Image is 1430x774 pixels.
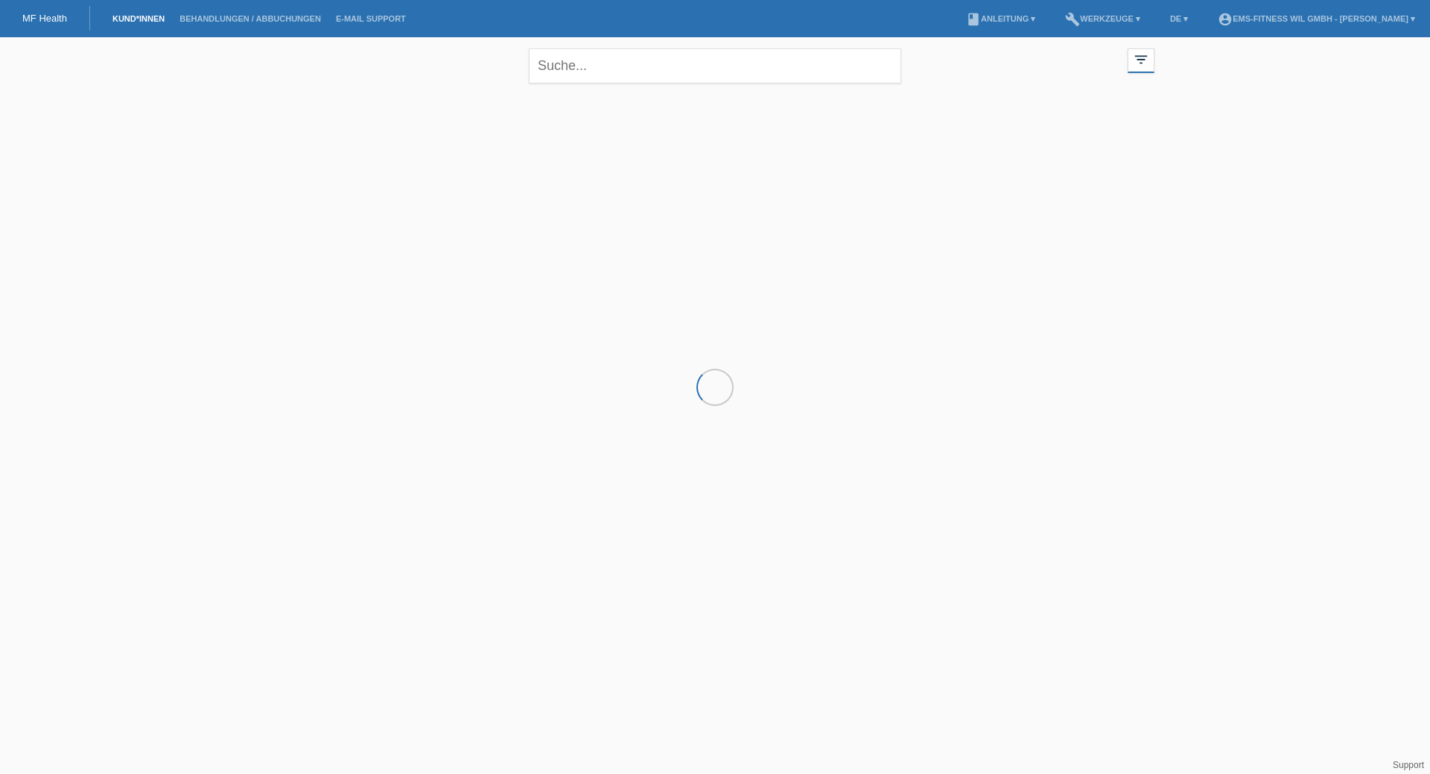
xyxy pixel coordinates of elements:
[105,14,172,23] a: Kund*innen
[1393,760,1424,770] a: Support
[1133,51,1149,68] i: filter_list
[966,12,981,27] i: book
[328,14,413,23] a: E-Mail Support
[1210,14,1423,23] a: account_circleEMS-Fitness Wil GmbH - [PERSON_NAME] ▾
[959,14,1043,23] a: bookAnleitung ▾
[1218,12,1233,27] i: account_circle
[172,14,328,23] a: Behandlungen / Abbuchungen
[529,48,901,83] input: Suche...
[1163,14,1195,23] a: DE ▾
[1065,12,1080,27] i: build
[1058,14,1148,23] a: buildWerkzeuge ▾
[22,13,67,24] a: MF Health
